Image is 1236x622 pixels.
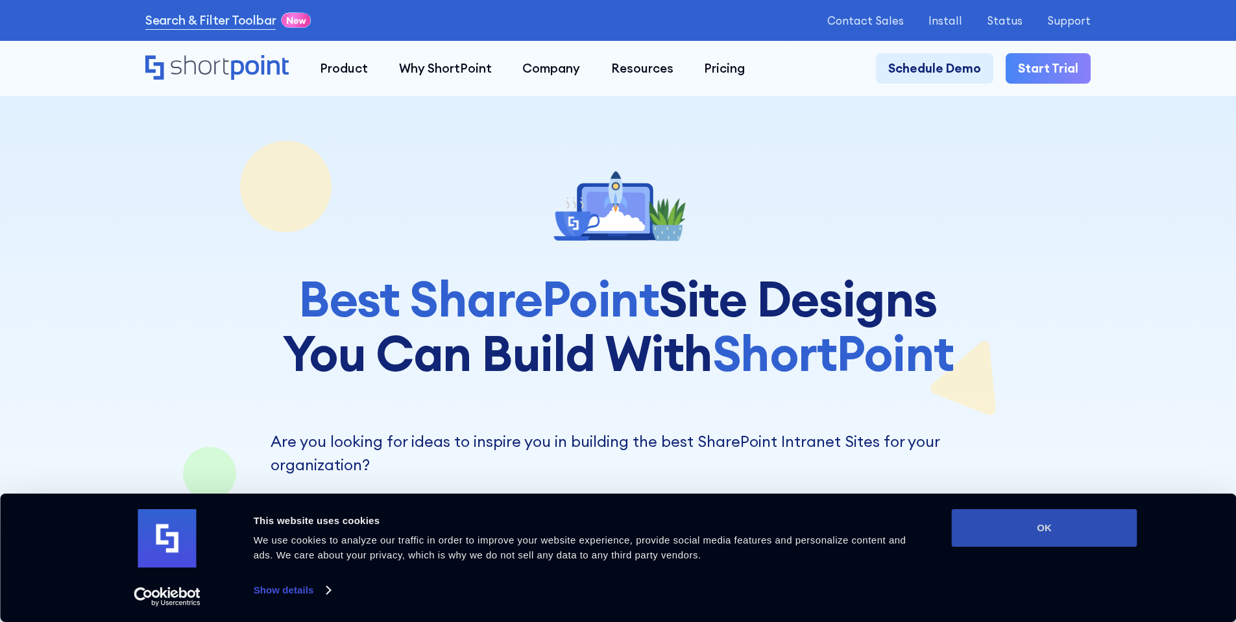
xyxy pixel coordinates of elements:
button: OK [952,509,1137,547]
a: Start Trial [1006,53,1091,84]
a: Search & Filter Toolbar [145,11,276,30]
a: Company [507,53,596,84]
a: Home [145,55,289,82]
a: Schedule Demo [876,53,993,84]
div: Company [522,59,580,78]
img: logo [138,509,197,568]
div: Product [320,59,368,78]
a: Usercentrics Cookiebot - opens in a new window [110,587,224,606]
span: Best SharePoint [298,267,659,329]
h1: Site Designs You Can Build With [271,272,966,381]
div: This website uses cookies [254,513,923,529]
a: Show details [254,580,330,600]
a: Pricing [689,53,761,84]
div: Resources [611,59,673,78]
span: We use cookies to analyze our traffic in order to improve your website experience, provide social... [254,534,906,560]
iframe: Chat Widget [1002,472,1236,622]
a: Support [1047,14,1091,27]
a: Why ShortPoint [383,53,507,84]
div: Why ShortPoint [399,59,492,78]
a: Status [987,14,1023,27]
span: ShortPoint [712,322,954,384]
a: Contact Sales [827,14,904,27]
a: Install [928,14,962,27]
div: Pricing [704,59,745,78]
a: Resources [596,53,689,84]
a: Product [304,53,383,84]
